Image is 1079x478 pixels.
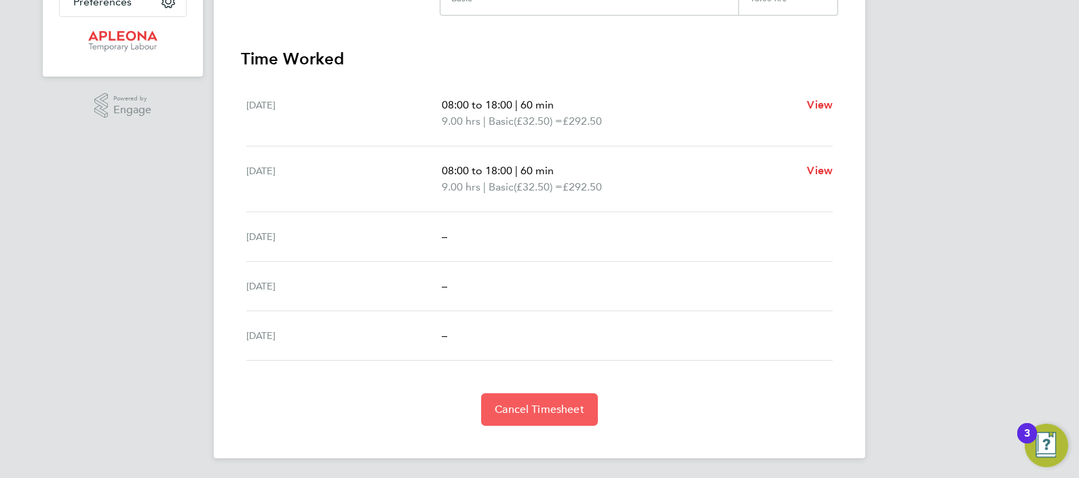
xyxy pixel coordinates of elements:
[563,115,602,127] span: £292.50
[442,180,480,193] span: 9.00 hrs
[483,180,486,193] span: |
[113,104,151,116] span: Engage
[515,164,518,177] span: |
[489,179,514,195] span: Basic
[241,48,838,70] h3: Time Worked
[495,403,584,416] span: Cancel Timesheet
[489,113,514,130] span: Basic
[520,98,554,111] span: 60 min
[481,393,598,426] button: Cancel Timesheet
[246,228,442,245] div: [DATE]
[515,98,518,111] span: |
[246,278,442,294] div: [DATE]
[246,327,442,344] div: [DATE]
[807,163,833,179] a: View
[442,98,512,111] span: 08:00 to 18:00
[1025,424,1068,467] button: Open Resource Center, 3 new notifications
[88,31,157,52] img: apleona-logo-retina.png
[94,93,152,119] a: Powered byEngage
[59,31,187,52] a: Go to home page
[113,93,151,104] span: Powered by
[807,164,833,177] span: View
[442,115,480,127] span: 9.00 hrs
[442,329,447,342] span: –
[514,180,563,193] span: (£32.50) =
[514,115,563,127] span: (£32.50) =
[442,230,447,243] span: –
[520,164,554,177] span: 60 min
[563,180,602,193] span: £292.50
[1024,433,1030,451] div: 3
[442,164,512,177] span: 08:00 to 18:00
[807,98,833,111] span: View
[807,97,833,113] a: View
[442,279,447,292] span: –
[483,115,486,127] span: |
[246,163,442,195] div: [DATE]
[246,97,442,130] div: [DATE]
